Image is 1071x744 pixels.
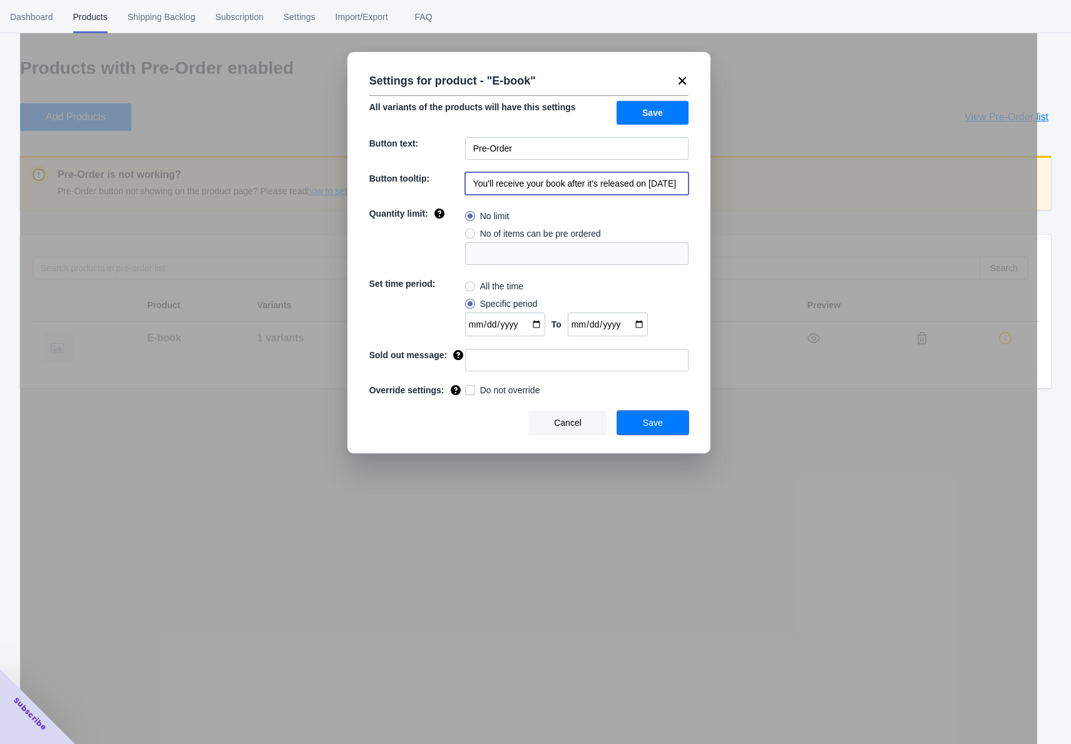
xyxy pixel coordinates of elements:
span: Override settings: [369,385,444,395]
span: Set time period: [369,279,436,289]
span: Sold out message: [369,350,447,360]
span: Quantity limit: [369,209,428,219]
span: All variants of the products will have this settings [369,102,576,112]
span: Do not override [480,384,540,396]
span: To [551,319,561,329]
span: All the time [480,280,523,292]
p: Settings for product - " E-book " [369,71,536,91]
span: Button text: [369,138,419,148]
span: Shipping Backlog [128,1,195,33]
span: Import/Export [336,1,388,33]
button: Save [617,411,689,435]
span: Save [643,418,663,428]
span: Subscription [215,1,264,33]
button: Cancel [528,411,607,435]
button: Save [617,101,689,125]
span: Dashboard [10,1,53,33]
span: Save [642,108,663,118]
span: Subscribe [11,695,49,733]
span: No limit [480,210,510,222]
span: Button tooltip: [369,173,429,183]
span: Specific period [480,297,538,310]
span: Products [73,1,108,33]
span: Cancel [554,418,582,428]
span: FAQ [408,1,439,33]
span: No of items can be pre ordered [480,227,601,240]
span: Settings [284,1,315,33]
